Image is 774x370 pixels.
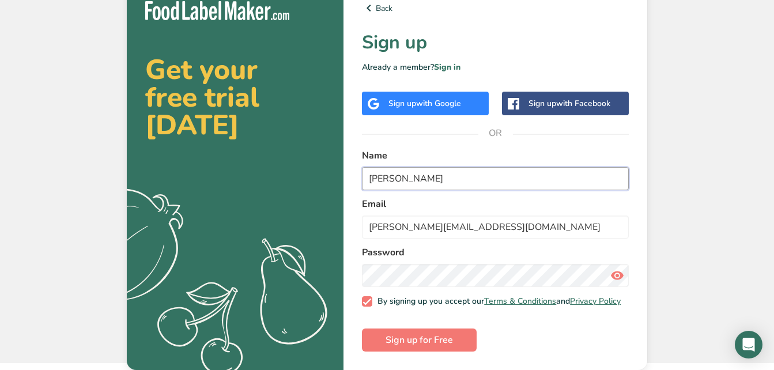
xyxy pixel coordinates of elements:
a: Privacy Policy [570,296,621,307]
a: Sign in [434,62,460,73]
a: Terms & Conditions [484,296,556,307]
span: with Google [416,98,461,109]
span: with Facebook [556,98,610,109]
input: John Doe [362,167,629,190]
span: OR [478,116,513,150]
a: Back [362,1,629,15]
span: By signing up you accept our and [372,296,621,307]
h1: Sign up [362,29,629,56]
button: Sign up for Free [362,329,477,352]
h2: Get your free trial [DATE] [145,56,325,139]
span: Sign up for Free [386,333,453,347]
div: Open Intercom Messenger [735,331,762,358]
img: Food Label Maker [145,1,289,20]
div: Sign up [528,97,610,110]
p: Already a member? [362,61,629,73]
label: Email [362,197,629,211]
div: Sign up [388,97,461,110]
label: Password [362,246,629,259]
label: Name [362,149,629,163]
input: email@example.com [362,216,629,239]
